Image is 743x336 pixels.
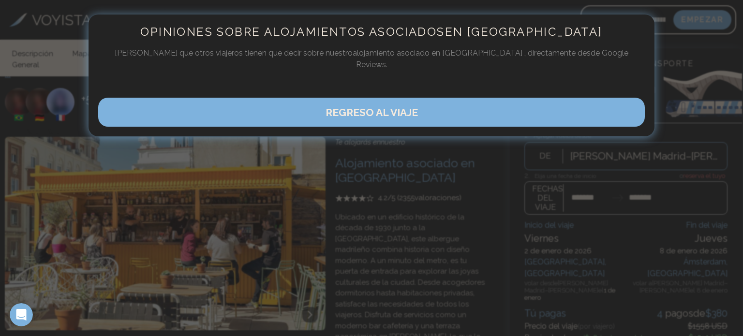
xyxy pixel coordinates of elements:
font: [PERSON_NAME] que otros viajeros tienen que decir sobre nuestro [115,48,353,58]
font: Opiniones sobre alojamientos asociados [140,25,445,39]
font: REGRESO AL VIAJE [326,106,418,118]
font: alojamiento asociado [353,48,430,58]
iframe: Chat en vivo de Intercom [10,303,33,326]
font: en [GEOGRAPHIC_DATA] , directamente desde Google Reviews. [356,48,629,69]
button: REGRESO AL VIAJE [98,98,645,127]
font: en [GEOGRAPHIC_DATA] [445,25,603,39]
